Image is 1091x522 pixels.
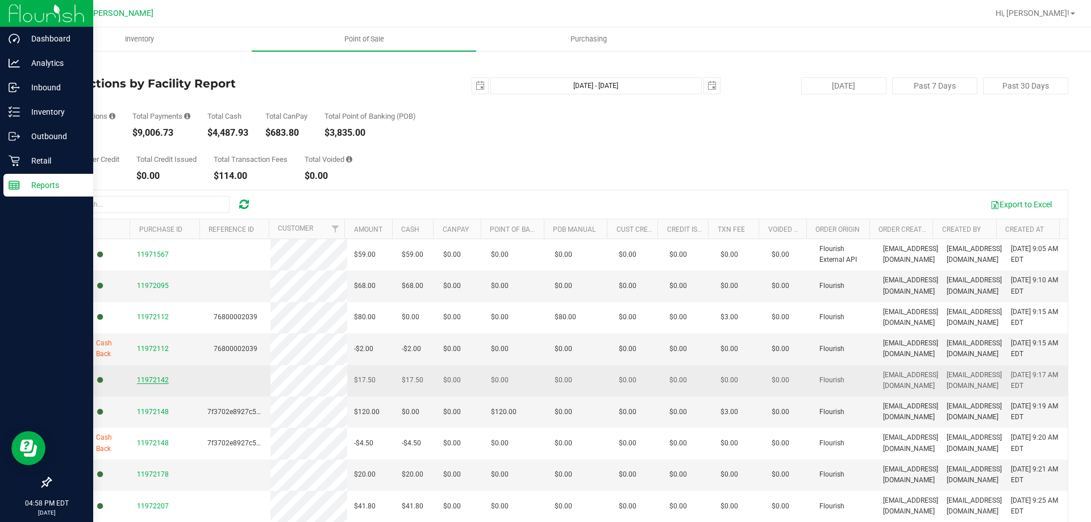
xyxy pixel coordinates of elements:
[669,344,687,354] span: $0.00
[619,469,636,480] span: $0.00
[137,408,169,416] span: 11972148
[619,438,636,449] span: $0.00
[555,281,572,291] span: $0.00
[983,195,1059,214] button: Export to Excel
[1011,307,1061,328] span: [DATE] 9:15 AM EDT
[9,82,20,93] inline-svg: Inbound
[207,112,248,120] div: Total Cash
[555,407,572,417] span: $0.00
[1011,244,1061,265] span: [DATE] 9:05 AM EDT
[772,438,789,449] span: $0.00
[947,275,1002,297] span: [EMAIL_ADDRESS][DOMAIN_NAME]
[491,312,509,323] span: $0.00
[443,501,461,512] span: $0.00
[354,375,376,386] span: $17.50
[947,307,1002,328] span: [EMAIL_ADDRESS][DOMAIN_NAME]
[1011,338,1061,360] span: [DATE] 9:15 AM EDT
[5,508,88,517] p: [DATE]
[136,172,197,181] div: $0.00
[27,27,252,51] a: Inventory
[252,27,476,51] a: Point of Sale
[1011,275,1061,297] span: [DATE] 9:10 AM EDT
[555,375,572,386] span: $0.00
[9,106,20,118] inline-svg: Inventory
[772,344,789,354] span: $0.00
[9,179,20,191] inline-svg: Reports
[768,225,825,233] a: Voided Payment
[9,155,20,166] inline-svg: Retail
[20,32,88,45] p: Dashboard
[555,312,576,323] span: $80.00
[819,438,844,449] span: Flourish
[883,244,938,265] span: [EMAIL_ADDRESS][DOMAIN_NAME]
[9,131,20,142] inline-svg: Outbound
[137,345,169,353] span: 11972112
[772,407,789,417] span: $0.00
[402,375,423,386] span: $17.50
[947,338,1002,360] span: [EMAIL_ADDRESS][DOMAIN_NAME]
[137,376,169,384] span: 11972142
[491,249,509,260] span: $0.00
[721,249,738,260] span: $0.00
[50,77,389,90] h4: Transactions by Facility Report
[947,244,1002,265] span: [EMAIL_ADDRESS][DOMAIN_NAME]
[402,344,421,354] span: -$2.00
[669,501,687,512] span: $0.00
[1011,370,1061,391] span: [DATE] 9:17 AM EDT
[555,249,572,260] span: $0.00
[619,312,636,323] span: $0.00
[354,225,382,233] a: Amount
[214,156,288,163] div: Total Transaction Fees
[346,156,352,163] i: Sum of all voided payment transaction amounts, excluding tips and transaction fees.
[491,501,509,512] span: $0.00
[9,33,20,44] inline-svg: Dashboard
[983,77,1068,94] button: Past 30 Days
[402,407,419,417] span: $0.00
[883,370,938,391] span: [EMAIL_ADDRESS][DOMAIN_NAME]
[402,249,423,260] span: $59.00
[20,178,88,192] p: Reports
[801,77,886,94] button: [DATE]
[491,375,509,386] span: $0.00
[491,438,509,449] span: $0.00
[20,56,88,70] p: Analytics
[214,172,288,181] div: $114.00
[883,307,938,328] span: [EMAIL_ADDRESS][DOMAIN_NAME]
[402,469,423,480] span: $20.00
[819,344,844,354] span: Flourish
[892,77,977,94] button: Past 7 Days
[20,154,88,168] p: Retail
[1011,495,1061,517] span: [DATE] 9:25 AM EDT
[617,225,658,233] a: Cust Credit
[1011,432,1061,454] span: [DATE] 9:20 AM EDT
[555,501,572,512] span: $0.00
[491,407,517,417] span: $120.00
[772,249,789,260] span: $0.00
[555,438,572,449] span: $0.00
[947,464,1002,486] span: [EMAIL_ADDRESS][DOMAIN_NAME]
[669,407,687,417] span: $0.00
[443,344,461,354] span: $0.00
[721,438,738,449] span: $0.00
[819,375,844,386] span: Flourish
[402,438,421,449] span: -$4.50
[669,312,687,323] span: $0.00
[772,501,789,512] span: $0.00
[491,344,509,354] span: $0.00
[137,313,169,321] span: 11972112
[772,375,789,386] span: $0.00
[109,112,115,120] i: Count of all successful payment transactions, possibly including voids, refunds, and cash-back fr...
[669,438,687,449] span: $0.00
[443,375,461,386] span: $0.00
[704,78,720,94] span: select
[79,9,153,18] span: Ft. [PERSON_NAME]
[354,438,373,449] span: -$4.50
[59,196,230,213] input: Search...
[553,225,596,233] a: POB Manual
[669,281,687,291] span: $0.00
[1005,225,1044,233] a: Created At
[214,345,257,353] span: 76800002039
[137,502,169,510] span: 11972207
[354,469,376,480] span: $20.00
[883,495,938,517] span: [EMAIL_ADDRESS][DOMAIN_NAME]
